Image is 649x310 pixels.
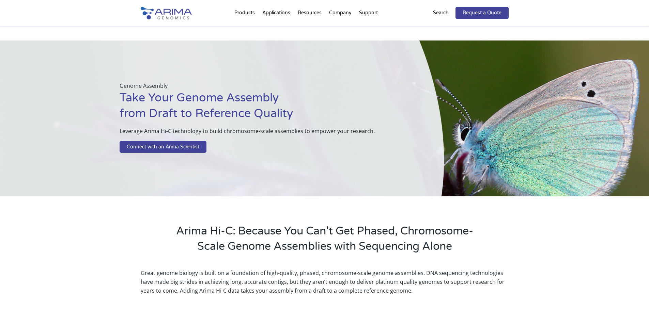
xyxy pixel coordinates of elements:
[455,7,509,19] a: Request a Quote
[120,90,410,127] h1: Take Your Genome Assembly from Draft to Reference Quality
[120,81,410,156] div: Genome Assembly
[141,268,509,295] p: Great genome biology is built on a foundation of high-quality, phased, chromosome-scale genome as...
[120,141,206,153] a: Connect with an Arima Scientist
[433,9,449,17] p: Search
[168,224,481,259] h2: Arima Hi-C: Because You Can’t Get Phased, Chromosome-Scale Genome Assemblies with Sequencing Alone
[120,127,410,141] p: Leverage Arima Hi-C technology to build chromosome-scale assemblies to empower your research.
[141,7,192,19] img: Arima-Genomics-logo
